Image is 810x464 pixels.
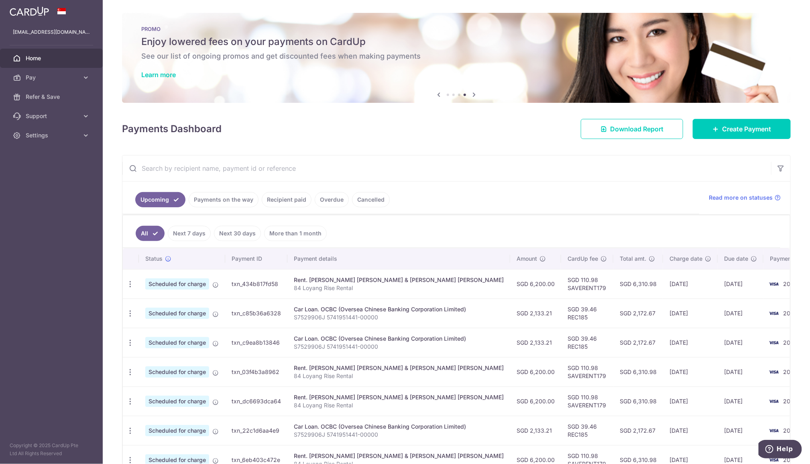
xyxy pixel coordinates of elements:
img: Bank Card [766,397,782,406]
span: Support [26,112,79,120]
span: Amount [517,255,537,263]
span: Scheduled for charge [145,366,209,378]
td: txn_dc6693dca64 [225,386,287,416]
td: txn_c9ea8b13846 [225,328,287,357]
span: 2063 [784,398,798,405]
p: S7529906J 5741951441-00000 [294,343,504,351]
h4: Payments Dashboard [122,122,222,136]
a: Recipient paid [262,192,311,207]
td: SGD 2,172.67 [613,328,663,357]
a: Download Report [581,119,683,139]
img: Bank Card [766,367,782,377]
td: [DATE] [718,328,763,357]
span: 2063 [784,310,798,317]
td: SGD 6,200.00 [510,386,561,416]
p: 84 Loyang Rise Rental [294,372,504,380]
td: [DATE] [663,416,718,445]
td: SGD 110.98 SAVERENT179 [561,357,613,386]
span: Settings [26,131,79,139]
p: PROMO [141,26,771,32]
td: SGD 110.98 SAVERENT179 [561,269,613,298]
span: Home [26,54,79,62]
td: [DATE] [663,328,718,357]
td: [DATE] [718,269,763,298]
td: SGD 6,310.98 [613,386,663,416]
td: [DATE] [663,269,718,298]
a: Next 7 days [168,226,211,241]
span: 2063 [784,427,798,434]
td: SGD 39.46 REC185 [561,328,613,357]
span: Due date [724,255,748,263]
td: SGD 2,133.21 [510,328,561,357]
div: Rent. [PERSON_NAME] [PERSON_NAME] & [PERSON_NAME] [PERSON_NAME] [294,452,504,460]
span: 2063 [784,368,798,375]
img: Bank Card [766,309,782,318]
p: S7529906J 5741951441-00000 [294,313,504,321]
div: Car Loan. OCBC (Oversea Chinese Banking Corporation Limited) [294,335,504,343]
span: Scheduled for charge [145,308,209,319]
td: SGD 2,133.21 [510,416,561,445]
p: S7529906J 5741951441-00000 [294,431,504,439]
a: Learn more [141,71,176,79]
td: SGD 2,133.21 [510,298,561,328]
span: 2063 [784,456,798,463]
td: SGD 6,310.98 [613,357,663,386]
span: Create Payment [722,124,771,134]
span: Charge date [670,255,702,263]
span: Total amt. [620,255,646,263]
td: [DATE] [718,416,763,445]
td: txn_434b817fd58 [225,269,287,298]
img: Bank Card [766,279,782,289]
div: Car Loan. OCBC (Oversea Chinese Banking Corporation Limited) [294,305,504,313]
th: Payment ID [225,248,287,269]
td: [DATE] [663,386,718,416]
a: More than 1 month [264,226,327,241]
span: Refer & Save [26,93,79,101]
p: 84 Loyang Rise Rental [294,284,504,292]
th: Payment details [287,248,510,269]
span: Pay [26,74,79,82]
div: Rent. [PERSON_NAME] [PERSON_NAME] & [PERSON_NAME] [PERSON_NAME] [294,393,504,401]
td: SGD 39.46 REC185 [561,416,613,445]
span: Scheduled for charge [145,425,209,436]
span: Read more on statuses [709,194,773,202]
td: SGD 2,172.67 [613,298,663,328]
img: Bank Card [766,426,782,435]
td: SGD 110.98 SAVERENT179 [561,386,613,416]
iframe: Opens a widget where you can find more information [759,440,802,460]
a: Payments on the way [189,192,258,207]
span: Scheduled for charge [145,337,209,348]
td: SGD 6,200.00 [510,269,561,298]
img: Latest Promos banner [122,13,791,103]
span: 2063 [784,339,798,346]
span: 2063 [784,280,798,287]
img: CardUp [10,6,49,16]
p: 84 Loyang Rise Rental [294,401,504,409]
td: SGD 2,172.67 [613,416,663,445]
h6: See our list of ongoing promos and get discounted fees when making payments [141,51,771,61]
a: All [136,226,165,241]
input: Search by recipient name, payment id or reference [122,155,771,181]
a: Overdue [315,192,349,207]
td: SGD 6,310.98 [613,269,663,298]
a: Next 30 days [214,226,261,241]
td: [DATE] [663,357,718,386]
td: SGD 39.46 REC185 [561,298,613,328]
span: CardUp fee [568,255,598,263]
td: [DATE] [718,298,763,328]
td: [DATE] [718,357,763,386]
a: Cancelled [352,192,390,207]
p: [EMAIL_ADDRESS][DOMAIN_NAME] [13,28,90,36]
td: [DATE] [718,386,763,416]
div: Car Loan. OCBC (Oversea Chinese Banking Corporation Limited) [294,423,504,431]
a: Read more on statuses [709,194,781,202]
td: txn_03f4b3a8962 [225,357,287,386]
td: txn_22c1d6aa4e9 [225,416,287,445]
a: Upcoming [135,192,185,207]
span: Scheduled for charge [145,278,209,290]
span: Scheduled for charge [145,396,209,407]
h5: Enjoy lowered fees on your payments on CardUp [141,35,771,48]
div: Rent. [PERSON_NAME] [PERSON_NAME] & [PERSON_NAME] [PERSON_NAME] [294,364,504,372]
td: txn_c85b36a6328 [225,298,287,328]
